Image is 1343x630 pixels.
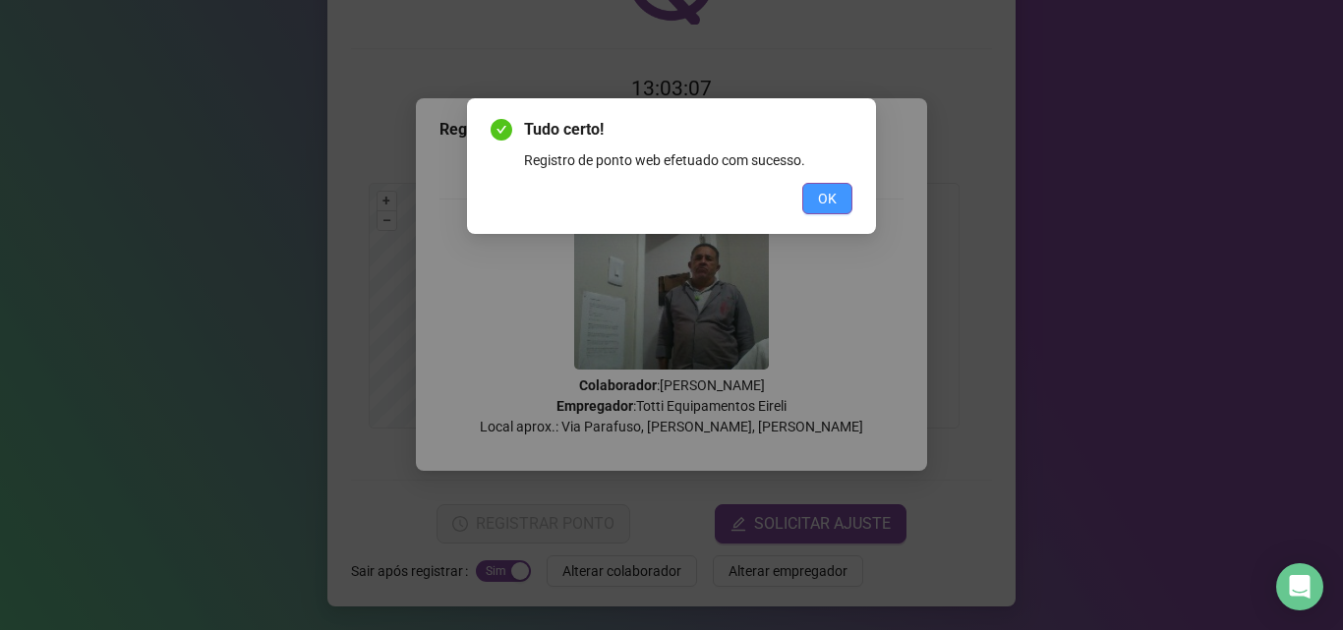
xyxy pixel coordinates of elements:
button: OK [802,183,852,214]
div: Open Intercom Messenger [1276,563,1323,610]
span: OK [818,188,837,209]
div: Registro de ponto web efetuado com sucesso. [524,149,852,171]
span: Tudo certo! [524,118,852,142]
span: check-circle [491,119,512,141]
